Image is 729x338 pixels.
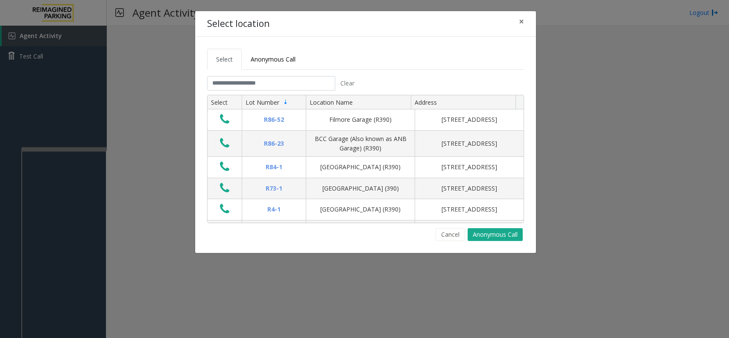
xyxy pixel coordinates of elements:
[335,76,359,91] button: Clear
[310,98,353,106] span: Location Name
[311,134,410,153] div: BCC Garage (Also known as ANB Garage) (R390)
[207,17,269,31] h4: Select location
[208,95,242,110] th: Select
[208,95,524,223] div: Data table
[436,228,465,241] button: Cancel
[251,55,296,63] span: Anonymous Call
[311,115,410,124] div: Filmore Garage (R390)
[420,205,518,214] div: [STREET_ADDRESS]
[282,99,289,106] span: Sortable
[246,98,279,106] span: Lot Number
[247,162,301,172] div: R84-1
[311,184,410,193] div: [GEOGRAPHIC_DATA] (390)
[216,55,233,63] span: Select
[420,139,518,148] div: [STREET_ADDRESS]
[415,98,437,106] span: Address
[207,49,524,70] ul: Tabs
[513,11,530,32] button: Close
[468,228,523,241] button: Anonymous Call
[247,205,301,214] div: R4-1
[247,184,301,193] div: R73-1
[311,162,410,172] div: [GEOGRAPHIC_DATA] (R390)
[311,205,410,214] div: [GEOGRAPHIC_DATA] (R390)
[519,15,524,27] span: ×
[247,139,301,148] div: R86-23
[420,184,518,193] div: [STREET_ADDRESS]
[420,115,518,124] div: [STREET_ADDRESS]
[420,162,518,172] div: [STREET_ADDRESS]
[247,115,301,124] div: R86-52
